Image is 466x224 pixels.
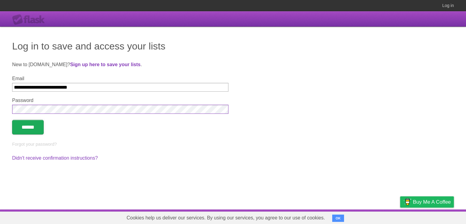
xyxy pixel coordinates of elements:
[392,211,408,222] a: Privacy
[319,211,332,222] a: About
[12,61,454,68] p: New to [DOMAIN_NAME]? .
[403,197,411,207] img: Buy me a coffee
[12,39,454,53] h1: Log in to save and access your lists
[12,155,98,161] a: Didn't receive confirmation instructions?
[12,142,57,147] a: Forgot your password?
[400,196,454,208] a: Buy me a coffee
[12,14,49,25] div: Flask
[70,62,140,67] a: Sign up here to save your lists
[12,98,228,103] label: Password
[416,211,454,222] a: Suggest a feature
[12,76,228,81] label: Email
[339,211,364,222] a: Developers
[332,215,344,222] button: OK
[413,197,451,207] span: Buy me a coffee
[120,212,331,224] span: Cookies help us deliver our services. By using our services, you agree to our use of cookies.
[372,211,385,222] a: Terms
